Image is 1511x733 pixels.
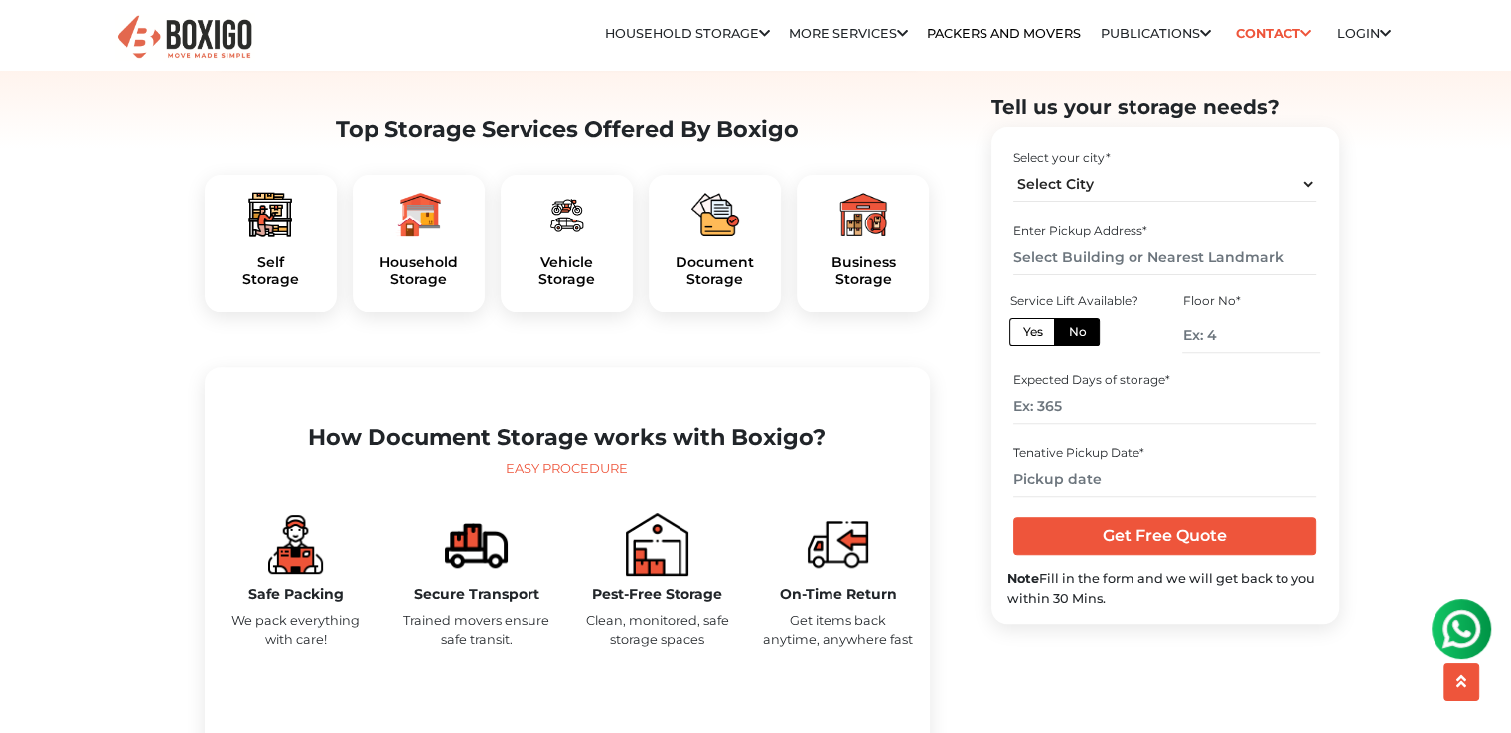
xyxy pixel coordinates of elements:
img: Boxigo [115,13,254,62]
a: More services [789,26,908,41]
a: Packers and Movers [927,26,1081,41]
div: Easy Procedure [221,459,914,479]
a: Publications [1101,26,1211,41]
input: Get Free Quote [1013,517,1316,555]
img: boxigo_packers_and_movers_plan [839,191,887,238]
a: DocumentStorage [665,254,765,288]
p: Clean, monitored, safe storage spaces [582,611,733,649]
input: Select Building or Nearest Landmark [1013,240,1316,275]
div: Fill in the form and we will get back to you within 30 Mins. [1007,569,1323,607]
div: Tenative Pickup Date [1013,444,1316,462]
a: SelfStorage [221,254,321,288]
img: boxigo_storage_plan [264,513,327,576]
img: boxigo_packers_and_movers_plan [691,191,739,238]
h5: Self Storage [221,254,321,288]
h2: Tell us your storage needs? [991,95,1339,119]
img: boxigo_packers_and_movers_book [626,513,688,576]
img: boxigo_packers_and_movers_compare [445,513,508,576]
a: HouseholdStorage [369,254,469,288]
h5: Secure Transport [401,586,552,603]
button: scroll up [1443,663,1479,701]
a: VehicleStorage [517,254,617,288]
h5: Household Storage [369,254,469,288]
a: Login [1337,26,1391,41]
div: Service Lift Available? [1009,292,1146,310]
h2: How Document Storage works with Boxigo? [221,424,914,451]
label: Yes [1009,318,1055,346]
input: Pickup date [1013,462,1316,497]
a: Household Storage [605,26,770,41]
div: Select your city [1013,149,1316,167]
input: Ex: 365 [1013,389,1316,424]
div: Enter Pickup Address [1013,222,1316,240]
p: We pack everything with care! [221,611,372,649]
h5: Business Storage [813,254,913,288]
a: BusinessStorage [813,254,913,288]
img: whatsapp-icon.svg [20,20,60,60]
b: Note [1007,571,1039,586]
input: Ex: 4 [1182,318,1319,353]
a: Contact [1230,18,1318,49]
img: boxigo_packers_and_movers_plan [542,191,590,238]
div: Expected Days of storage [1013,371,1316,389]
img: boxigo_packers_and_movers_move [807,513,869,576]
h5: Safe Packing [221,586,372,603]
label: No [1054,318,1100,346]
h5: On-Time Return [763,586,914,603]
h5: Document Storage [665,254,765,288]
img: boxigo_packers_and_movers_plan [394,191,442,238]
h5: Pest-Free Storage [582,586,733,603]
h5: Vehicle Storage [517,254,617,288]
img: boxigo_packers_and_movers_plan [246,191,294,238]
h2: Top Storage Services Offered By Boxigo [205,116,930,143]
p: Trained movers ensure safe transit. [401,611,552,649]
p: Get items back anytime, anywhere fast [763,611,914,649]
div: Floor No [1182,292,1319,310]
